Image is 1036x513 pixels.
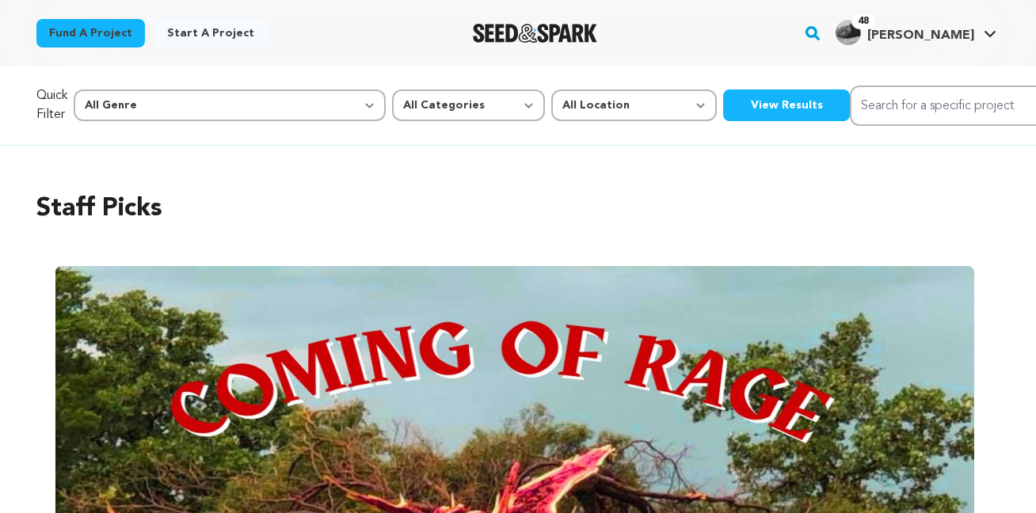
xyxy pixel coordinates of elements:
[723,89,850,121] button: View Results
[832,17,1000,45] a: Nathan M.'s Profile
[473,24,597,43] img: Seed&Spark Logo Dark Mode
[473,24,597,43] a: Seed&Spark Homepage
[867,29,974,42] span: [PERSON_NAME]
[36,19,145,47] a: Fund a project
[832,17,1000,50] span: Nathan M.'s Profile
[36,190,1000,228] h2: Staff Picks
[36,86,67,124] p: Quick Filter
[851,13,875,29] span: 48
[836,20,861,45] img: a624ee36a3fc43d5.png
[836,20,974,45] div: Nathan M.'s Profile
[154,19,267,47] a: Start a project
